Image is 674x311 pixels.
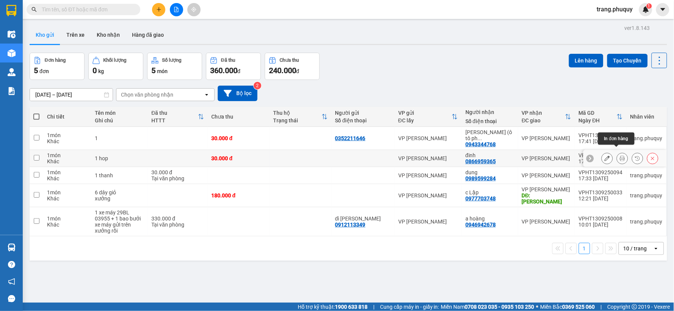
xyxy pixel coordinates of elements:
div: VP nhận [522,110,565,116]
div: 1 thanh [95,172,144,178]
div: Số điện thoại [465,118,514,124]
div: VPHT1309250094 [579,169,623,175]
div: 0989599284 [465,175,496,181]
button: caret-down [656,3,669,16]
div: Tên món [95,110,144,116]
div: 1 hop [95,155,144,161]
span: file-add [174,7,179,12]
div: trang.phuquy [630,192,663,198]
div: Người nhận [465,109,514,115]
div: Ghi chú [95,117,144,123]
div: ĐC giao [522,117,565,123]
div: 0866959365 [465,158,496,164]
div: xe máy gửi trên xưởng rồi [95,222,144,234]
div: HTTT [151,117,198,123]
div: VP [PERSON_NAME] [522,155,571,161]
div: Sửa đơn hàng [602,153,613,164]
button: Hàng đã giao [126,26,170,44]
div: VP [PERSON_NAME] [398,155,458,161]
div: xưởng [95,195,144,202]
div: 1 món [47,132,87,138]
div: 17:38 [DATE] [579,158,623,164]
button: Số lượng5món [147,53,202,80]
img: warehouse-icon [8,49,16,57]
span: 5 [34,66,38,75]
img: warehouse-icon [8,68,16,76]
img: logo-vxr [6,5,16,16]
button: file-add [170,3,183,16]
button: Kho gửi [30,26,60,44]
div: 0946942678 [465,222,496,228]
button: Đã thu360.000đ [206,53,261,80]
th: Toggle SortBy [148,107,207,127]
button: Khối lượng0kg [88,53,143,80]
div: VP [PERSON_NAME] [398,172,458,178]
div: VPHT1309250033 [579,189,623,195]
button: plus [152,3,165,16]
div: ĐC lấy [398,117,452,123]
div: Chi tiết [47,114,87,120]
span: question-circle [8,261,15,268]
div: Khác [47,195,87,202]
div: Nhân viên [630,114,663,120]
div: Người gửi [335,110,391,116]
span: kg [98,68,104,74]
span: copyright [632,304,637,309]
button: Trên xe [60,26,91,44]
div: c Lập [465,189,514,195]
div: Đã thu [221,58,235,63]
div: 0352211646 [335,135,366,141]
span: notification [8,278,15,285]
span: đ [237,68,240,74]
div: Số lượng [162,58,182,63]
img: warehouse-icon [8,244,16,252]
div: Chọn văn phòng nhận [121,91,173,98]
div: VP [PERSON_NAME] [398,219,458,225]
div: 1 [95,135,144,141]
span: Miền Nam [441,303,534,311]
div: Khác [47,138,87,144]
button: 1 [579,243,590,254]
div: 0943344768 [465,141,496,147]
div: Khối lượng [104,58,127,63]
strong: 1900 633 818 [335,304,368,310]
div: Chưa thu [212,114,266,120]
div: 30.000 đ [212,155,266,161]
span: Hỗ trợ kỹ thuật: [298,303,368,311]
div: VP [PERSON_NAME] [522,219,571,225]
button: Bộ lọc [218,86,258,101]
span: | [373,303,374,311]
div: trang.phuquy [630,219,663,225]
span: 360.000 [210,66,237,75]
sup: 2 [254,82,261,89]
div: 17:41 [DATE] [579,138,623,144]
button: Tạo Chuyến [607,54,648,67]
strong: 0708 023 035 - 0935 103 250 [465,304,534,310]
div: 6 dây giỏ [95,189,144,195]
div: Khác [47,222,87,228]
div: Ngày ĐH [579,117,617,123]
span: aim [191,7,196,12]
span: 1 [648,3,650,9]
div: Tại văn phòng [151,175,204,181]
div: In đơn hàng [598,133,635,145]
div: đinh [465,152,514,158]
div: 17:33 [DATE] [579,175,623,181]
svg: open [653,245,659,252]
div: 1 món [47,189,87,195]
div: VP [PERSON_NAME] [398,135,458,141]
div: a hoàng [465,216,514,222]
div: ver 1.8.143 [625,24,650,32]
div: VP [PERSON_NAME] [522,186,571,192]
div: Chưa thu [280,58,299,63]
div: 330.000 đ [151,216,204,222]
span: đ [296,68,299,74]
span: plus [156,7,162,12]
div: 30.000 đ [151,169,204,175]
strong: 0369 525 060 [562,304,595,310]
th: Toggle SortBy [394,107,462,127]
div: Đơn hàng [45,58,66,63]
button: Chưa thu240.000đ [265,53,320,80]
div: 1 món [47,152,87,158]
div: trang.phuquy [630,172,663,178]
